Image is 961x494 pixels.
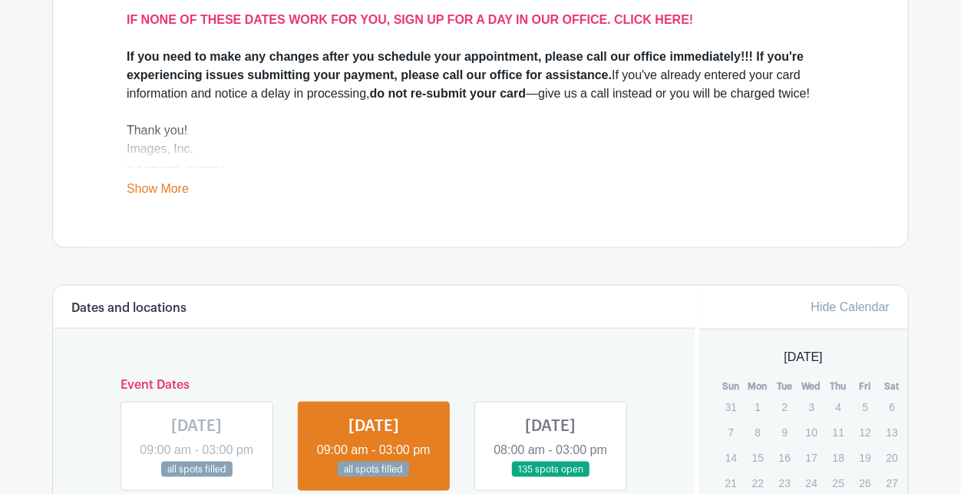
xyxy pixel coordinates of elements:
div: Thank you! [127,121,834,140]
p: 31 [718,395,744,419]
a: [DOMAIN_NAME] [127,161,225,174]
strong: If you need to make any changes after you schedule your appointment, please call our office immed... [127,50,804,81]
p: 17 [799,446,824,469]
th: Sat [879,379,906,394]
p: 14 [718,446,744,469]
div: If you've already entered your card information and notice a delay in processing, —give us a call... [127,48,834,103]
p: 18 [826,446,851,469]
p: 1 [745,395,771,419]
p: 3 [799,395,824,419]
p: 15 [745,446,771,469]
th: Wed [798,379,825,394]
p: 19 [853,446,878,469]
th: Tue [771,379,798,394]
p: 11 [826,420,851,444]
p: 8 [745,420,771,444]
p: 12 [853,420,878,444]
th: Mon [745,379,771,394]
p: 6 [880,395,905,419]
p: 2 [772,395,798,419]
p: 10 [799,420,824,444]
span: [DATE] [784,348,823,366]
h6: Dates and locations [71,301,187,316]
h6: Event Dates [108,378,639,393]
p: 9 [772,420,798,444]
div: Images, Inc. [127,140,834,177]
p: 20 [880,446,905,469]
th: Sun [718,379,745,394]
a: Show More [127,182,189,201]
th: Thu [825,379,852,394]
p: 4 [826,395,851,419]
a: Hide Calendar [811,300,890,313]
th: Fri [852,379,879,394]
p: 13 [880,420,905,444]
strong: do not re-submit your card [370,87,527,100]
p: 7 [718,420,744,444]
p: 5 [853,395,878,419]
p: 16 [772,446,798,469]
a: IF NONE OF THESE DATES WORK FOR YOU, SIGN UP FOR A DAY IN OUR OFFICE. CLICK HERE! [127,13,693,26]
